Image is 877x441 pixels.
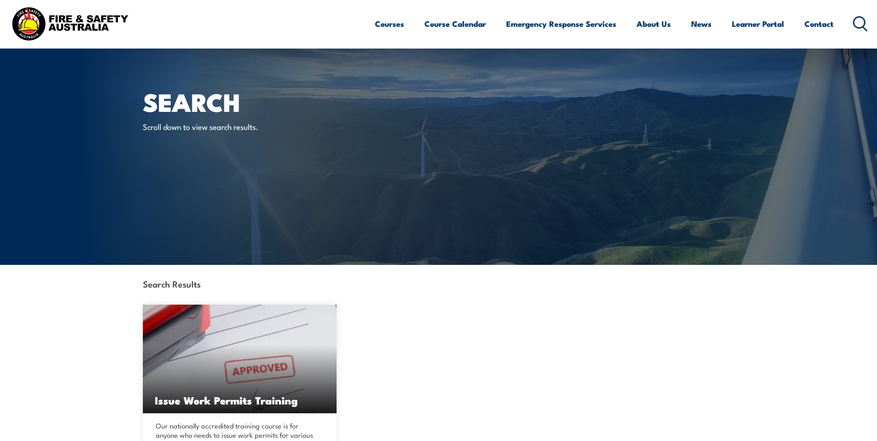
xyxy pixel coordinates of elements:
[691,12,711,36] a: News
[375,12,404,36] a: Courses
[143,121,312,132] p: Scroll down to view search results.
[637,12,671,36] a: About Us
[155,395,325,405] h3: Issue Work Permits Training
[732,12,784,36] a: Learner Portal
[143,277,201,290] strong: Search Results
[424,12,486,36] a: Course Calendar
[143,305,337,413] img: Issue Work Permits
[143,305,337,413] a: Issue Work Permits Training
[143,91,371,112] h1: Search
[804,12,834,36] a: Contact
[506,12,616,36] a: Emergency Response Services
